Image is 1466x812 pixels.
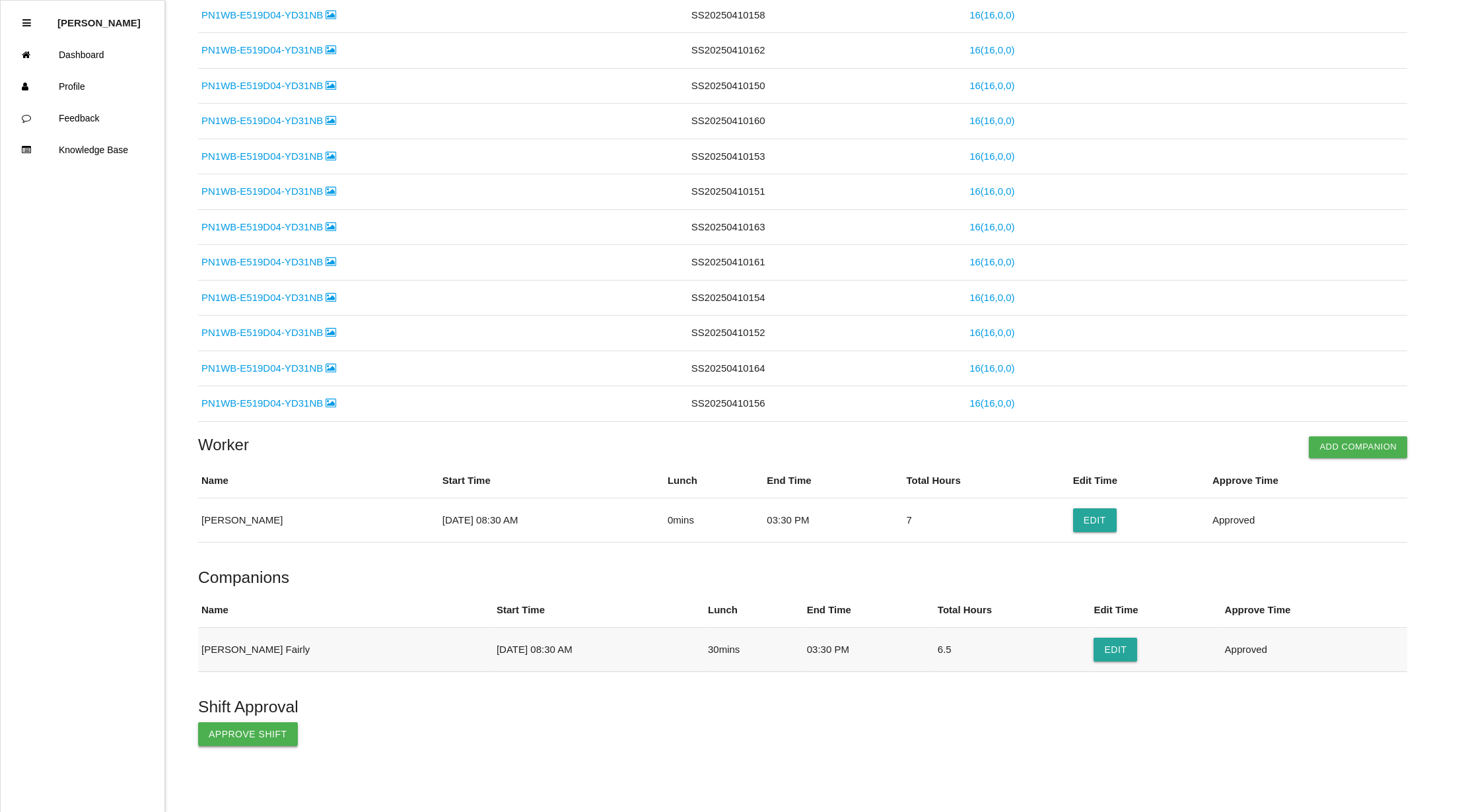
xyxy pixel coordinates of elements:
[934,593,1091,628] th: Total Hours
[326,398,336,408] i: Image Inside
[201,44,336,55] a: PN1WB-E519D04-YD31NB
[1073,508,1117,532] button: Edit
[969,256,1014,267] a: 16(16,0,0)
[201,80,336,91] a: PN1WB-E519D04-YD31NB
[198,698,1407,716] h5: Shift Approval
[201,151,336,162] a: PN1WB-E519D04-YD31NB
[1309,436,1407,457] button: Add Companion
[969,327,1014,338] a: 16(16,0,0)
[804,628,934,672] td: 03:30 PM
[1,134,164,166] a: Knowledge Base
[493,628,705,672] td: [DATE] 08:30 AM
[201,256,336,267] a: PN1WB-E519D04-YD31NB
[326,81,336,90] i: Image Inside
[326,327,336,337] i: Image Inside
[22,7,31,39] div: Close
[688,139,966,174] td: SS20250410153
[934,628,1091,672] td: 6.5
[439,463,664,498] th: Start Time
[198,463,439,498] th: Name
[326,10,336,20] i: Image Inside
[969,80,1014,91] a: 16(16,0,0)
[198,498,439,543] td: [PERSON_NAME]
[201,362,336,374] a: PN1WB-E519D04-YD31NB
[688,209,966,245] td: SS20250410163
[969,9,1014,20] a: 16(16,0,0)
[1070,463,1209,498] th: Edit Time
[664,463,763,498] th: Lunch
[969,397,1014,409] a: 16(16,0,0)
[326,257,336,267] i: Image Inside
[903,463,1070,498] th: Total Hours
[1222,593,1408,628] th: Approve Time
[969,151,1014,162] a: 16(16,0,0)
[1222,628,1408,672] td: Approved
[201,397,336,409] a: PN1WB-E519D04-YD31NB
[688,351,966,386] td: SS20250410164
[969,292,1014,303] a: 16(16,0,0)
[969,186,1014,197] a: 16(16,0,0)
[198,722,298,746] button: Approve Shift
[1094,638,1137,661] button: Edit
[198,628,493,672] td: [PERSON_NAME] Fairly
[688,245,966,281] td: SS20250410161
[688,104,966,139] td: SS20250410160
[201,186,336,197] a: PN1WB-E519D04-YD31NB
[326,292,336,302] i: Image Inside
[493,593,705,628] th: Start Time
[57,7,141,28] p: Diana Harris
[969,115,1014,126] a: 16(16,0,0)
[1090,593,1221,628] th: Edit Time
[326,186,336,196] i: Image Inside
[201,327,336,338] a: PN1WB-E519D04-YD31NB
[763,463,903,498] th: End Time
[201,221,336,232] a: PN1WB-E519D04-YD31NB
[1209,498,1407,543] td: Approved
[439,498,664,543] td: [DATE] 08:30 AM
[201,115,336,126] a: PN1WB-E519D04-YD31NB
[688,280,966,316] td: SS20250410154
[326,151,336,161] i: Image Inside
[326,45,336,55] i: Image Inside
[326,116,336,125] i: Image Inside
[705,628,804,672] td: 30 mins
[705,593,804,628] th: Lunch
[198,593,493,628] th: Name
[969,221,1014,232] a: 16(16,0,0)
[326,363,336,373] i: Image Inside
[1,71,164,102] a: Profile
[1,102,164,134] a: Feedback
[1,39,164,71] a: Dashboard
[804,593,934,628] th: End Time
[326,222,336,232] i: Image Inside
[664,498,763,543] td: 0 mins
[1209,463,1407,498] th: Approve Time
[688,174,966,210] td: SS20250410151
[688,386,966,422] td: SS20250410156
[688,33,966,69] td: SS20250410162
[969,44,1014,55] a: 16(16,0,0)
[969,362,1014,374] a: 16(16,0,0)
[763,498,903,543] td: 03:30 PM
[198,568,1407,586] h5: Companions
[903,498,1070,543] td: 7
[201,292,336,303] a: PN1WB-E519D04-YD31NB
[198,436,1407,454] h4: Worker
[688,68,966,104] td: SS20250410150
[688,316,966,351] td: SS20250410152
[201,9,336,20] a: PN1WB-E519D04-YD31NB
